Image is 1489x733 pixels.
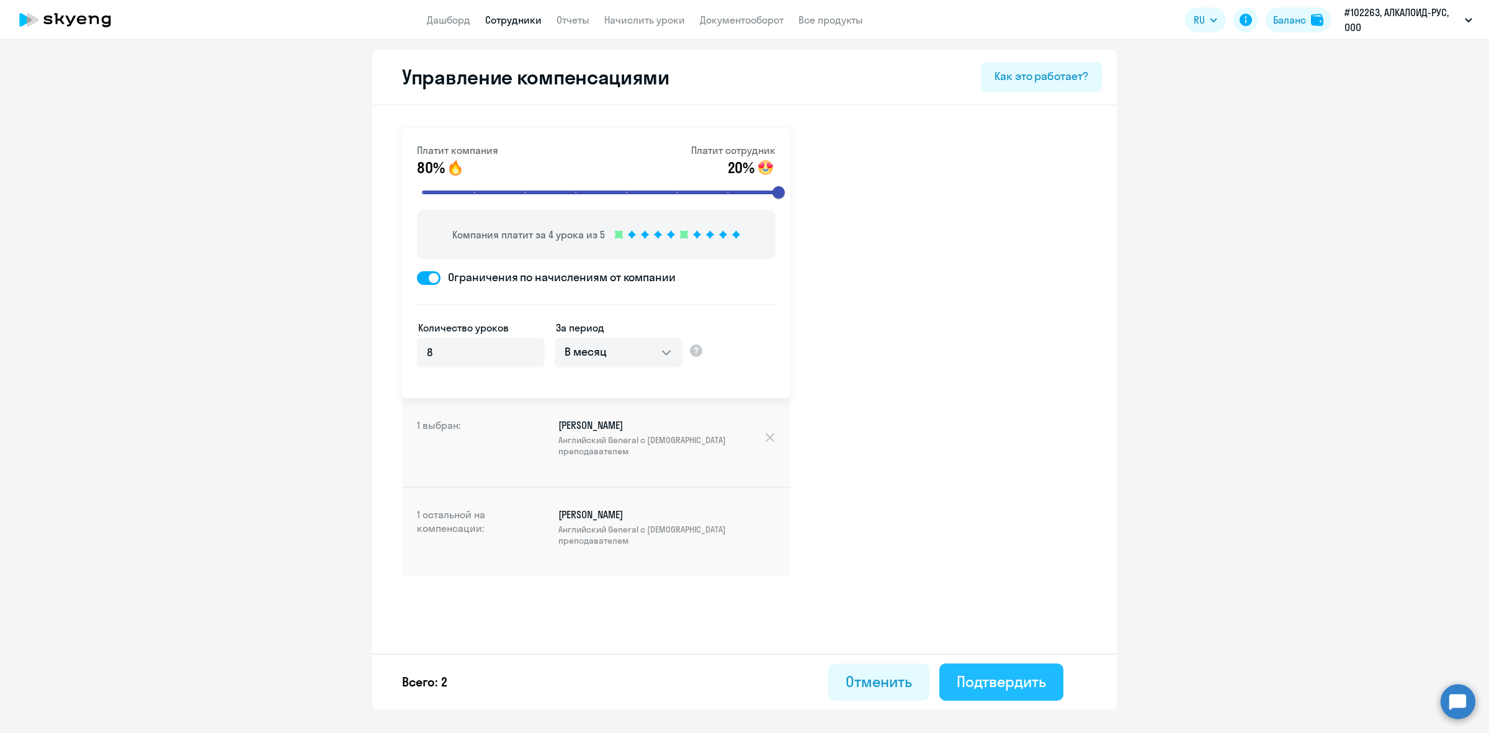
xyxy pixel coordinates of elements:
[558,524,776,546] span: Английский General с [DEMOGRAPHIC_DATA] преподавателем
[1344,5,1460,35] p: #102263, АЛКАЛОИД-РУС, ООО
[1185,7,1226,32] button: RU
[828,663,929,701] button: Отменить
[846,672,912,691] div: Отменить
[417,143,498,158] p: Платит компания
[1266,7,1331,32] button: Балансbalance
[558,434,764,457] span: Английский General с [DEMOGRAPHIC_DATA] преподавателем
[445,158,465,178] img: smile
[995,68,1088,84] div: Как это работает?
[957,672,1046,691] div: Подтвердить
[558,508,776,546] p: [PERSON_NAME]
[402,673,447,691] p: Всего: 2
[756,158,776,178] img: smile
[452,227,605,242] p: Компания платит за 4 урока из 5
[418,320,509,335] label: Количество уроков
[604,14,685,26] a: Начислить уроки
[981,62,1102,92] button: Как это работает?
[556,320,604,335] label: За период
[440,269,676,286] span: Ограничения по начислениям от компании
[427,14,470,26] a: Дашборд
[728,158,754,178] span: 20%
[1338,5,1478,35] button: #102263, АЛКАЛОИД-РУС, ООО
[558,418,764,457] p: [PERSON_NAME]
[417,508,516,556] h4: 1 остальной на компенсации:
[1273,12,1306,27] div: Баланс
[417,158,444,178] span: 80%
[1194,12,1205,27] span: RU
[417,418,516,467] h4: 1 выбран:
[700,14,784,26] a: Документооборот
[939,663,1063,701] button: Подтвердить
[1311,14,1323,26] img: balance
[557,14,589,26] a: Отчеты
[387,65,669,89] h2: Управление компенсациями
[485,14,542,26] a: Сотрудники
[798,14,863,26] a: Все продукты
[691,143,776,158] p: Платит сотрудник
